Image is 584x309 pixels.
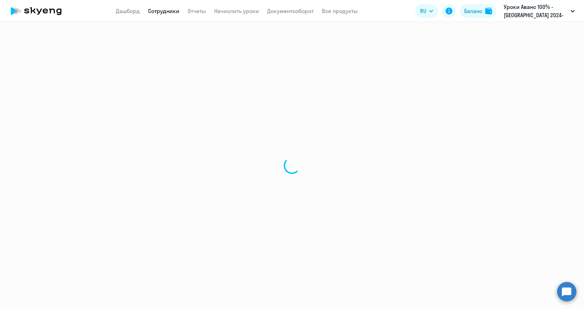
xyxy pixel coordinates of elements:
[116,8,140,14] a: Дашборд
[188,8,206,14] a: Отчеты
[464,7,482,15] div: Баланс
[214,8,259,14] a: Начислить уроки
[420,7,426,15] span: RU
[148,8,179,14] a: Сотрудники
[415,4,438,18] button: RU
[504,3,568,19] p: Уроки Аванс 100% - [GEOGRAPHIC_DATA] 2024-25, [GEOGRAPHIC_DATA], ООО
[485,8,492,14] img: balance
[322,8,358,14] a: Все продукты
[500,3,578,19] button: Уроки Аванс 100% - [GEOGRAPHIC_DATA] 2024-25, [GEOGRAPHIC_DATA], ООО
[460,4,496,18] button: Балансbalance
[267,8,314,14] a: Документооборот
